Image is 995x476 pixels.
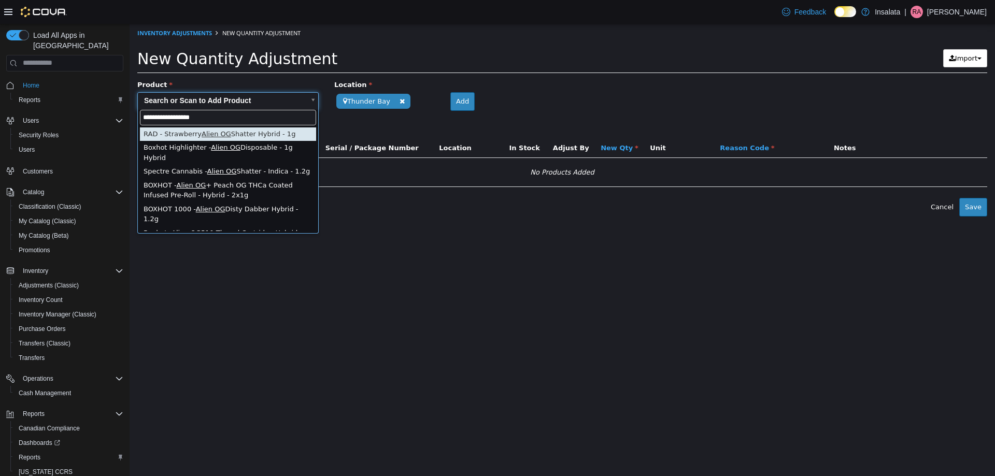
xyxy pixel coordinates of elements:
span: Classification (Classic) [19,203,81,211]
a: Transfers (Classic) [15,337,75,350]
div: BOXHOT 1000 - Disty Dabber Hybrid - 1.2g [10,179,187,203]
span: Users [19,114,123,127]
button: Catalog [19,186,48,198]
a: Promotions [15,244,54,256]
span: Home [19,79,123,92]
span: Home [23,81,39,90]
a: Home [19,79,44,92]
span: Inventory [19,265,123,277]
span: Canadian Compliance [15,422,123,435]
button: Operations [19,372,58,385]
span: Transfers (Classic) [19,339,70,348]
a: Users [15,143,39,156]
button: Reports [10,450,127,465]
span: Inventory Count [15,294,123,306]
span: Cash Management [19,389,71,397]
span: Alien OG [72,106,102,114]
span: Classification (Classic) [15,200,123,213]
span: Customers [23,167,53,176]
a: Reports [15,451,45,464]
span: Catalog [19,186,123,198]
button: Users [2,113,127,128]
button: Users [10,142,127,157]
a: Canadian Compliance [15,422,84,435]
span: Alien OG [81,120,111,127]
span: Purchase Orders [15,323,123,335]
button: Reports [10,93,127,107]
a: Customers [19,165,57,178]
div: Spectre Cannabis - Shatter - Indica - 1.2g [10,141,187,155]
div: Ryan Anthony [911,6,923,18]
span: Feedback [794,7,826,17]
span: [US_STATE] CCRS [19,468,73,476]
p: | [904,6,906,18]
span: Reports [15,451,123,464]
button: Users [19,114,43,127]
a: Cash Management [15,387,75,399]
button: Inventory [2,264,127,278]
input: Dark Mode [834,6,856,17]
div: Boxhot Highlighter - Disposable - 1g Hybrid [10,117,187,141]
button: Adjustments (Classic) [10,278,127,293]
a: Security Roles [15,129,63,141]
a: Feedback [778,2,830,22]
span: Promotions [19,246,50,254]
span: Inventory Count [19,296,63,304]
span: Load All Apps in [GEOGRAPHIC_DATA] [29,30,123,51]
span: RA [913,6,921,18]
a: My Catalog (Beta) [15,229,73,242]
span: Transfers (Classic) [15,337,123,350]
span: Alien OG [78,143,107,151]
a: Dashboards [15,437,64,449]
p: [PERSON_NAME] [927,6,987,18]
span: Adjustments (Classic) [15,279,123,292]
button: Inventory [19,265,52,277]
span: Users [19,146,35,154]
a: Classification (Classic) [15,200,86,213]
button: Catalog [2,185,127,199]
span: Reports [19,408,123,420]
button: Promotions [10,243,127,257]
span: Dashboards [19,439,60,447]
span: Customers [19,164,123,177]
span: Alien OG [47,157,76,165]
span: My Catalog (Classic) [15,215,123,227]
a: Inventory Manager (Classic) [15,308,101,321]
span: Reports [19,96,40,104]
span: My Catalog (Beta) [19,232,69,240]
p: Insalata [875,6,900,18]
span: Inventory Manager (Classic) [19,310,96,319]
span: Catalog [23,188,44,196]
span: My Catalog (Beta) [15,229,123,242]
span: Reports [15,94,123,106]
span: Inventory [23,267,48,275]
button: Transfers [10,351,127,365]
span: My Catalog (Classic) [19,217,76,225]
button: Home [2,78,127,93]
button: Inventory Count [10,293,127,307]
div: Boxhot - 510 Thread Cartridge Hybrid - 1.2g [10,203,187,226]
button: Inventory Manager (Classic) [10,307,127,322]
span: Operations [23,374,53,383]
span: Transfers [15,352,123,364]
span: Dashboards [15,437,123,449]
a: Transfers [15,352,49,364]
a: Inventory Count [15,294,67,306]
button: Transfers (Classic) [10,336,127,351]
span: Canadian Compliance [19,424,80,432]
button: Reports [2,407,127,421]
span: Alien OG [42,205,72,213]
span: Inventory Manager (Classic) [15,308,123,321]
a: Purchase Orders [15,323,70,335]
img: Cova [21,7,67,17]
span: Security Roles [19,131,59,139]
span: Cash Management [15,387,123,399]
span: Reports [23,410,45,418]
span: Transfers [19,354,45,362]
a: Reports [15,94,45,106]
a: Adjustments (Classic) [15,279,83,292]
span: Operations [19,372,123,385]
span: Promotions [15,244,123,256]
button: Canadian Compliance [10,421,127,436]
